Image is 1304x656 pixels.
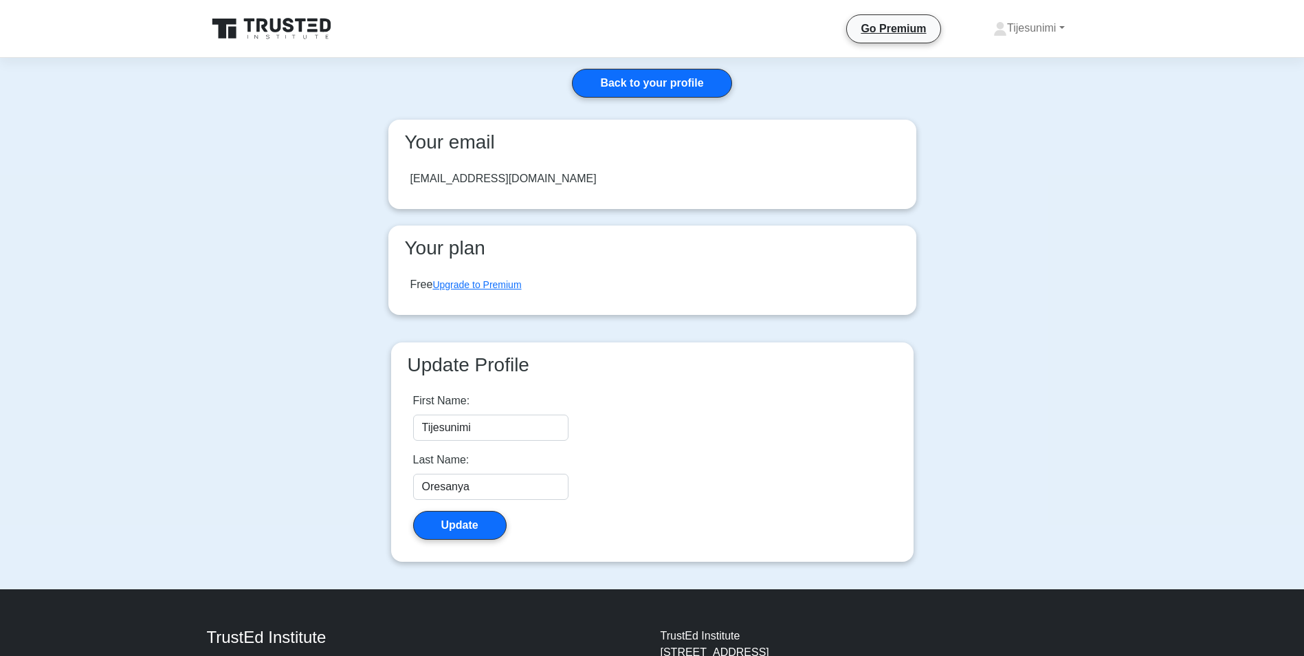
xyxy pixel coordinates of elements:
label: First Name: [413,393,470,409]
div: Free [410,276,522,293]
h3: Your plan [399,237,905,260]
a: Go Premium [852,20,934,37]
a: Upgrade to Premium [432,279,521,290]
div: [EMAIL_ADDRESS][DOMAIN_NAME] [410,171,597,187]
h3: Update Profile [402,353,903,377]
label: Last Name: [413,452,469,468]
a: Tijesunimi [960,14,1098,42]
h4: TrustEd Institute [207,628,644,648]
a: Back to your profile [572,69,731,98]
h3: Your email [399,131,905,154]
button: Update [413,511,507,540]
